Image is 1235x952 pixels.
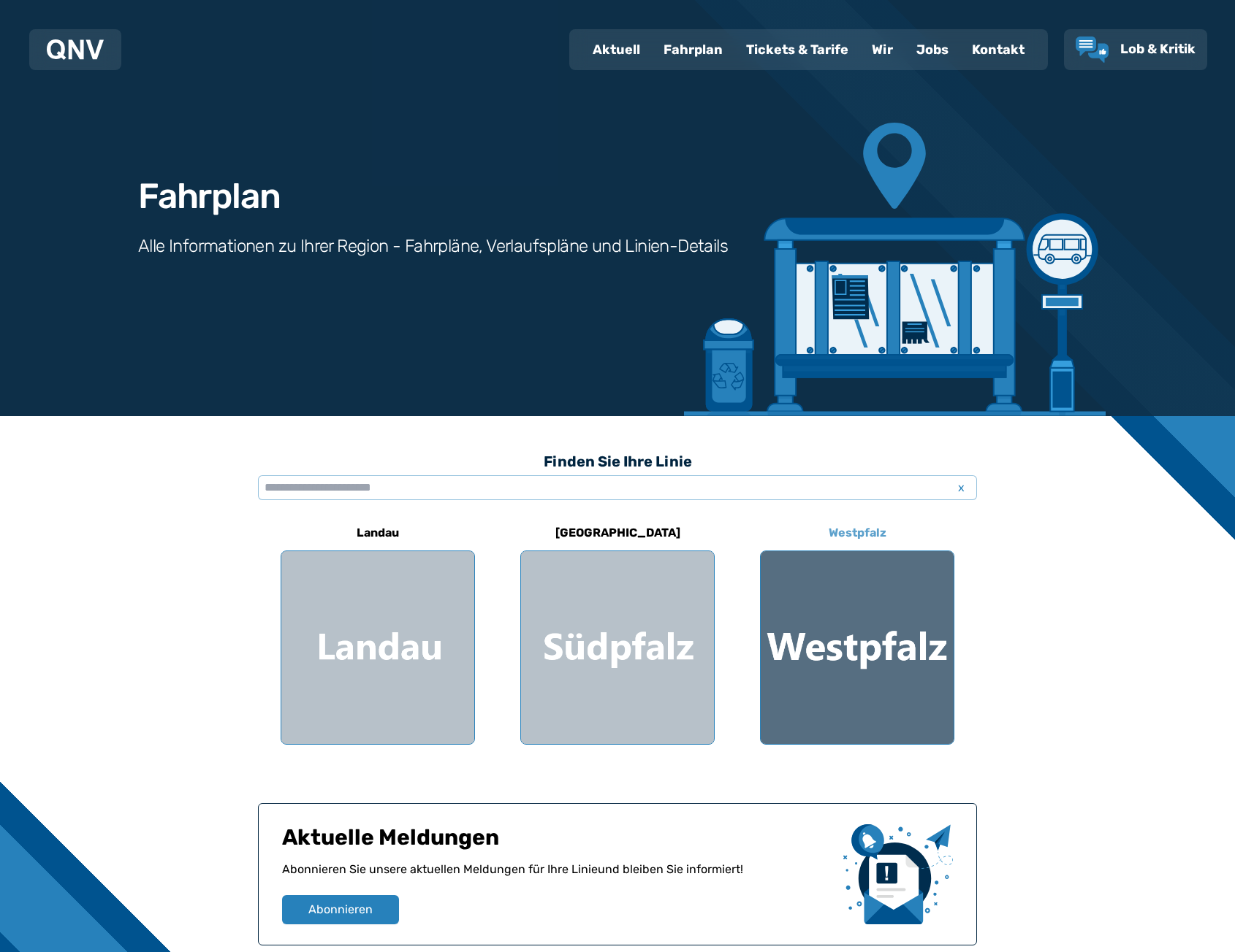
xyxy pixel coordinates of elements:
[734,31,860,69] a: Tickets & Tarife
[520,515,715,745] a: [GEOGRAPHIC_DATA] Region Südpfalz
[1076,37,1196,63] a: Lob & Kritik
[1120,41,1196,57] span: Lob & Kritik
[308,901,373,918] span: Abonnieren
[550,521,686,545] h6: [GEOGRAPHIC_DATA]
[960,31,1036,69] a: Kontakt
[351,521,405,545] h6: Landau
[860,31,905,69] a: Wir
[760,515,954,745] a: Westpfalz Region Westpfalz
[138,179,280,214] h1: Fahrplan
[47,39,104,60] img: QNV Logo
[843,824,953,924] img: newsletter
[951,479,971,496] span: x
[282,895,399,924] button: Abonnieren
[581,31,652,69] a: Aktuell
[281,515,475,745] a: Landau Region Landau
[905,31,960,69] a: Jobs
[47,35,104,64] a: QNV Logo
[652,31,734,69] a: Fahrplan
[138,234,728,258] h3: Alle Informationen zu Ihrer Region - Fahrpläne, Verlaufspläne und Linien-Details
[282,824,832,861] h1: Aktuelle Meldungen
[258,445,977,477] h3: Finden Sie Ihre Linie
[823,521,892,545] h6: Westpfalz
[282,861,832,895] p: Abonnieren Sie unsere aktuellen Meldungen für Ihre Linie und bleiben Sie informiert!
